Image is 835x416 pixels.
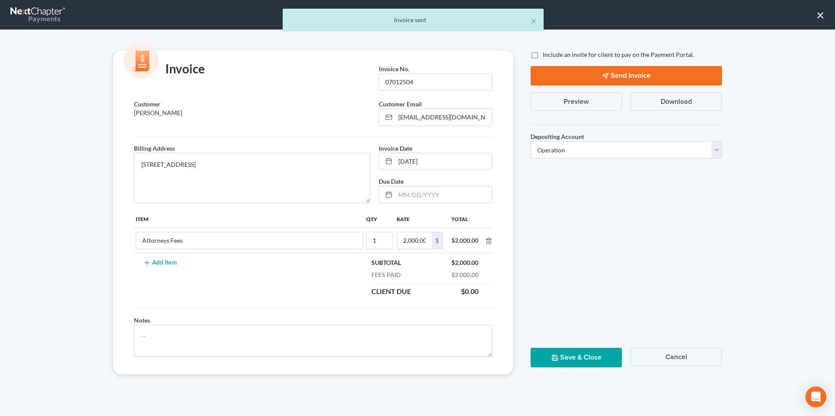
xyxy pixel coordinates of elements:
[457,287,483,297] div: $0.00
[816,8,825,22] button: ×
[395,153,492,170] input: MM/DD/YYYY
[397,232,432,249] input: 0.00
[531,133,584,140] span: Depositing Account
[136,232,362,249] input: --
[631,92,722,111] button: Download
[367,232,393,249] input: --
[379,74,492,90] input: --
[447,258,483,267] div: $2,000.00
[134,145,175,152] span: Billing Address
[379,177,404,186] label: Due Date
[432,232,442,249] div: $
[130,61,209,78] div: Invoice
[447,271,483,279] div: $2,000.00
[531,92,622,111] button: Preview
[543,51,694,58] span: Include an invite for client to pay on the Payment Portal.
[134,316,150,325] label: Notes
[141,259,179,266] button: Add Item
[10,4,66,25] a: Payments
[395,109,492,125] input: Enter email...
[531,348,622,367] button: Save & Close
[805,386,826,407] div: Open Intercom Messenger
[367,271,405,279] div: Fees Paid
[367,258,405,267] div: Subtotal
[631,348,722,366] button: Cancel
[134,109,370,117] p: [PERSON_NAME]
[134,99,160,109] label: Customer
[531,66,722,86] button: Send Invoice
[379,65,409,73] span: Invoice No.
[451,236,478,245] div: $2,000.00
[290,16,537,24] div: Invoice sent
[531,16,537,26] button: ×
[395,186,492,203] input: MM/DD/YYYY
[124,43,158,78] img: icon-money-cc55cd5b71ee43c44ef0efbab91310903cbf28f8221dba23c0d5ca797e203e98.svg
[379,100,422,108] span: Customer Email
[395,210,444,228] th: Rate
[134,210,364,228] th: Item
[444,210,485,228] th: Total
[367,287,415,297] div: Client Due
[364,210,395,228] th: Qty
[379,145,412,152] span: Invoice Date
